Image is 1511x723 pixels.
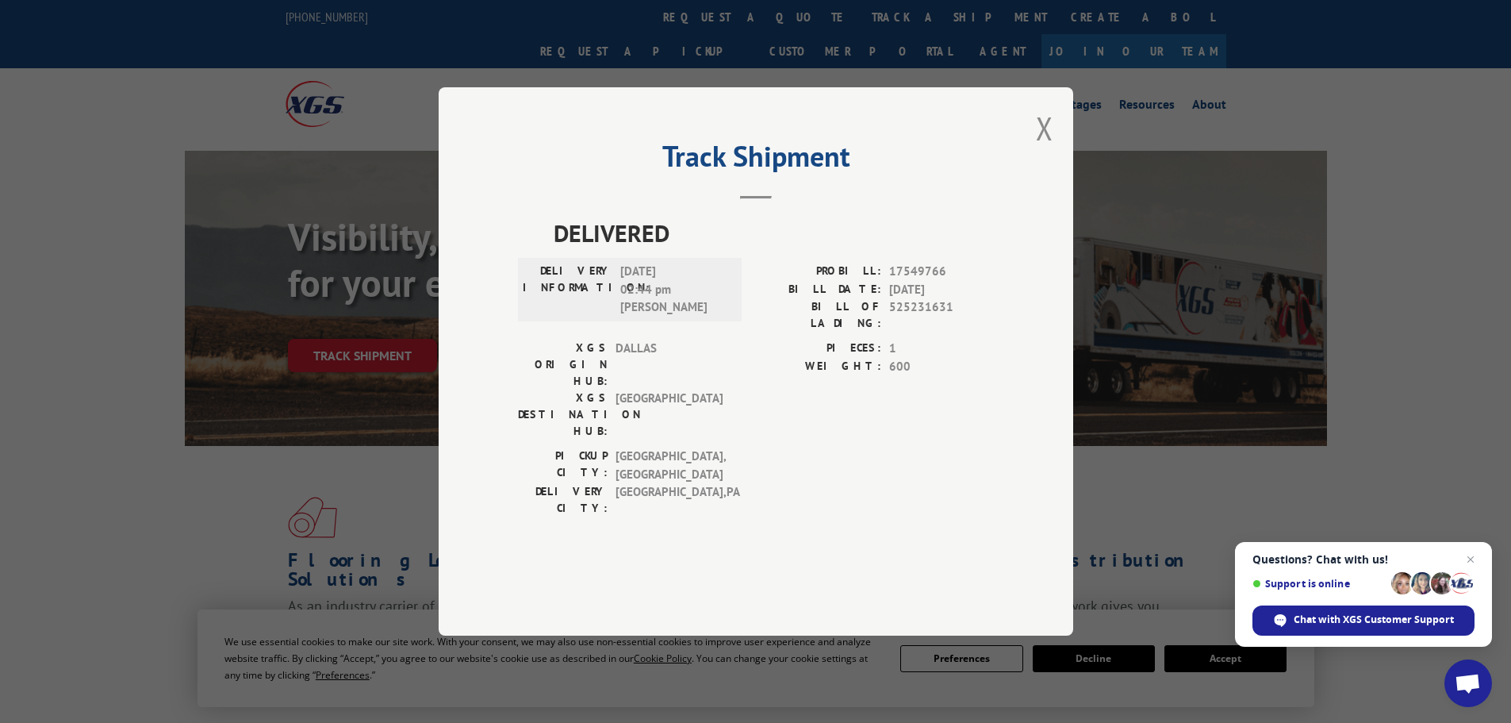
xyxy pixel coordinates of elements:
[1252,553,1475,566] span: Questions? Chat with us!
[1252,578,1386,590] span: Support is online
[620,263,727,317] span: [DATE] 02:44 pm [PERSON_NAME]
[518,390,608,440] label: XGS DESTINATION HUB:
[616,483,723,517] span: [GEOGRAPHIC_DATA] , PA
[889,358,994,376] span: 600
[756,298,881,332] label: BILL OF LADING:
[518,483,608,517] label: DELIVERY CITY:
[518,448,608,483] label: PICKUP CITY:
[1252,606,1475,636] span: Chat with XGS Customer Support
[1444,660,1492,707] a: Open chat
[554,215,994,251] span: DELIVERED
[518,145,994,175] h2: Track Shipment
[889,281,994,299] span: [DATE]
[616,448,723,483] span: [GEOGRAPHIC_DATA] , [GEOGRAPHIC_DATA]
[756,340,881,358] label: PIECES:
[889,263,994,281] span: 17549766
[1036,107,1053,149] button: Close modal
[518,340,608,390] label: XGS ORIGIN HUB:
[889,340,994,358] span: 1
[1294,613,1454,627] span: Chat with XGS Customer Support
[889,298,994,332] span: 525231631
[523,263,612,317] label: DELIVERY INFORMATION:
[616,340,723,390] span: DALLAS
[756,358,881,376] label: WEIGHT:
[756,263,881,281] label: PROBILL:
[616,390,723,440] span: [GEOGRAPHIC_DATA]
[756,281,881,299] label: BILL DATE:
